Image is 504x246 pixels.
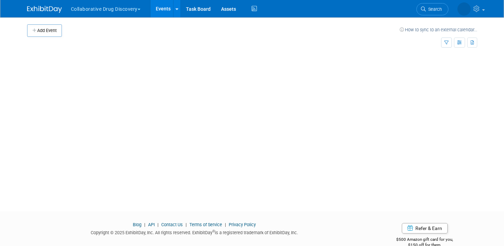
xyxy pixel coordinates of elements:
[161,222,183,227] a: Contact Us
[156,222,160,227] span: |
[229,222,256,227] a: Privacy Policy
[184,222,188,227] span: |
[27,24,62,37] button: Add Event
[457,2,471,16] img: Katarina Vucetic
[426,7,442,12] span: Search
[27,6,62,13] img: ExhibitDay
[133,222,141,227] a: Blog
[27,228,362,236] div: Copyright © 2025 ExhibitDay, Inc. All rights reserved. ExhibitDay is a registered trademark of Ex...
[223,222,228,227] span: |
[416,3,448,15] a: Search
[148,222,155,227] a: API
[189,222,222,227] a: Terms of Service
[212,229,215,233] sup: ®
[402,223,448,233] a: Refer & Earn
[400,27,477,32] a: How to sync to an external calendar...
[143,222,147,227] span: |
